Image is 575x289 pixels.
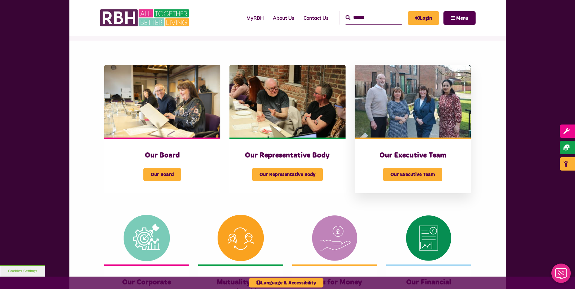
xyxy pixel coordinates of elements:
a: Our Board Our Board [104,65,220,193]
img: Corporate Strategy [104,211,189,264]
img: Rep Body [229,65,346,138]
h3: Our Board [116,151,208,160]
h3: Our Executive Team [367,151,459,160]
a: About Us [268,10,299,26]
a: Contact Us [299,10,333,26]
span: Our Executive Team [383,168,442,181]
img: Value For Money [292,211,377,264]
img: Mutuality [198,211,283,264]
span: Our Board [143,168,181,181]
img: RBH Board 1 [104,65,220,138]
button: Language & Accessibility [249,278,323,287]
span: Menu [456,16,468,21]
a: Our Representative Body Our Representative Body [229,65,346,193]
span: Our Representative Body [252,168,323,181]
a: Our Executive Team Our Executive Team [355,65,471,193]
h3: Our Representative Body [242,151,333,160]
a: MyRBH [242,10,268,26]
input: Search [346,11,402,24]
img: RBH Executive Team [355,65,471,138]
img: Financial Statement [386,211,471,264]
img: RBH [100,6,191,30]
iframe: Netcall Web Assistant for live chat [548,262,575,289]
a: MyRBH [408,11,439,25]
button: Navigation [443,11,476,25]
